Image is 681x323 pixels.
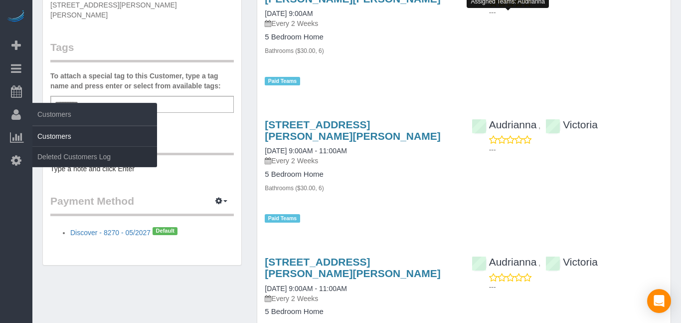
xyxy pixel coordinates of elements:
p: Every 2 Weeks [265,18,456,28]
h4: 5 Bedroom Home [265,33,456,41]
label: To attach a special tag to this Customer, type a tag name and press enter or select from availabl... [50,71,234,91]
p: --- [489,7,663,17]
a: Victoria [545,119,598,130]
span: Customers [32,103,157,126]
span: Default [153,227,177,235]
span: [STREET_ADDRESS][PERSON_NAME][PERSON_NAME] [50,1,177,19]
p: --- [489,145,663,155]
a: [DATE] 9:00AM - 11:00AM [265,147,347,155]
a: Deleted Customers Log [32,147,157,167]
ul: Customers [32,126,157,167]
a: [STREET_ADDRESS][PERSON_NAME][PERSON_NAME] [265,256,440,279]
a: Audrianna [472,119,537,130]
a: Discover - 8270 - 05/2027 [70,229,151,237]
legend: Payment Method [50,194,234,216]
a: Victoria [545,256,598,268]
span: Paid Teams [265,77,300,85]
span: , [538,122,540,130]
small: Bathrooms ($30.00, 6) [265,185,324,192]
span: , [538,259,540,267]
a: Customers [32,126,157,146]
img: Automaid Logo [6,10,26,24]
h4: 5 Bedroom Home [265,170,456,179]
pre: Type a note and click Enter [50,164,234,174]
p: Every 2 Weeks [265,294,456,304]
small: Bathrooms ($30.00, 6) [265,47,324,54]
legend: Tags [50,40,234,62]
p: Every 2 Weeks [265,156,456,166]
a: [DATE] 9:00AM - 11:00AM [265,285,347,293]
a: [DATE] 9:00AM [265,9,313,17]
div: Open Intercom Messenger [647,289,671,313]
p: --- [489,282,663,292]
span: Paid Teams [265,214,300,223]
h4: 5 Bedroom Home [265,308,456,316]
a: Audrianna [472,256,537,268]
a: [STREET_ADDRESS][PERSON_NAME][PERSON_NAME] [265,119,440,142]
